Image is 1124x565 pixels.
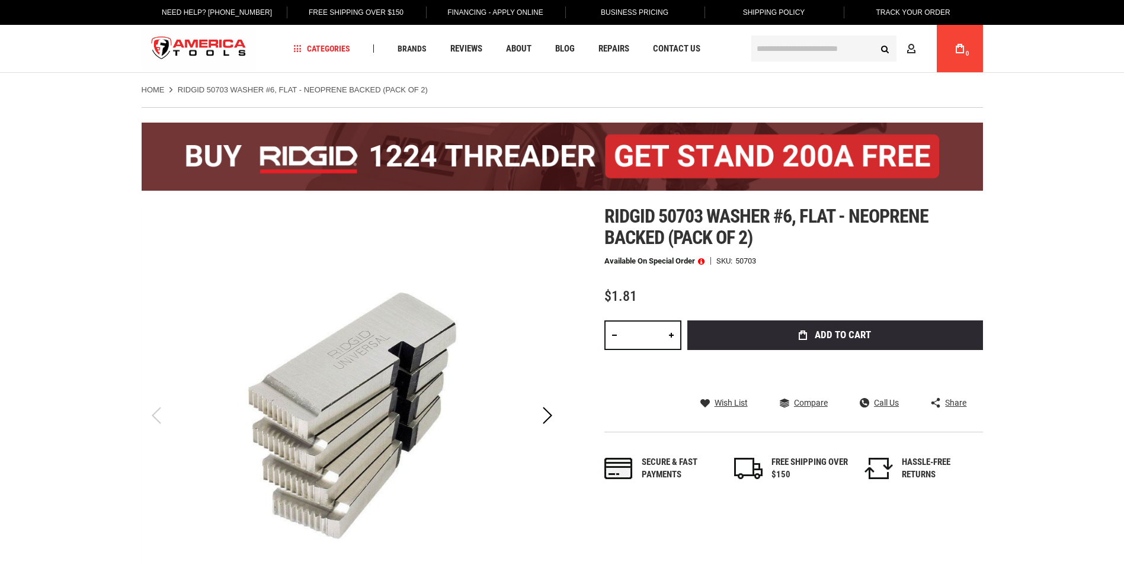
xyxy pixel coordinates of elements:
a: About [501,41,537,57]
a: store logo [142,27,257,71]
div: HASSLE-FREE RETURNS [902,456,979,481]
img: shipping [734,458,763,479]
span: 0 [966,50,969,57]
a: Reviews [445,41,488,57]
img: returns [864,458,893,479]
a: Contact Us [648,41,706,57]
img: America Tools [142,27,257,71]
span: $1.81 [604,288,637,304]
div: Secure & fast payments [642,456,719,481]
a: Compare [780,397,828,408]
span: Brands [398,44,427,53]
span: Categories [293,44,350,53]
p: Available on Special Order [604,257,704,265]
span: Blog [555,44,575,53]
img: payments [604,458,633,479]
button: Add to Cart [687,320,983,350]
a: Home [142,85,165,95]
span: Add to Cart [815,330,871,340]
strong: RIDGID 50703 WASHER #6, FLAT - NEOPRENE BACKED (PACK OF 2) [178,85,428,94]
span: Compare [794,399,828,407]
span: Repairs [598,44,629,53]
span: Reviews [450,44,482,53]
a: Repairs [593,41,635,57]
span: Ridgid 50703 washer #6, flat - neoprene backed (pack of 2) [604,205,929,249]
a: Brands [392,41,432,57]
a: Wish List [700,397,748,408]
a: Call Us [860,397,899,408]
a: Blog [550,41,580,57]
div: FREE SHIPPING OVER $150 [771,456,848,481]
span: Share [945,399,966,407]
span: About [506,44,531,53]
div: 50703 [735,257,756,265]
span: Call Us [874,399,899,407]
a: Categories [288,41,356,57]
strong: SKU [716,257,735,265]
span: Wish List [715,399,748,407]
button: Search [874,37,896,60]
a: 0 [949,25,971,72]
span: Contact Us [653,44,700,53]
img: BOGO: Buy the RIDGID® 1224 Threader (26092), get the 92467 200A Stand FREE! [142,123,983,191]
span: Shipping Policy [743,8,805,17]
